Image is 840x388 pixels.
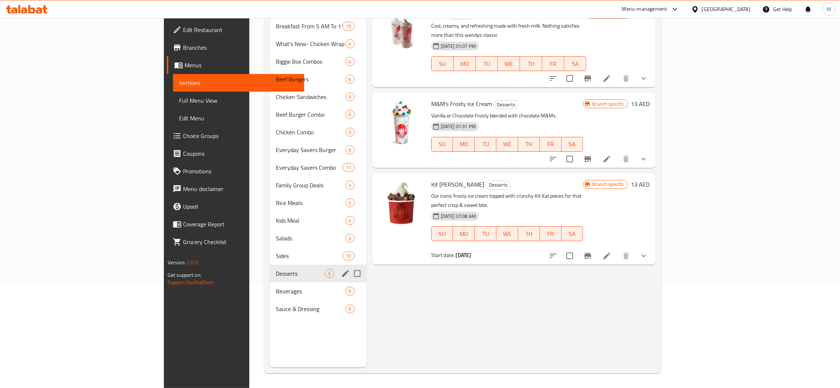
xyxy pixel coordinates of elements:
[564,56,586,71] button: SA
[562,71,577,86] span: Select to update
[167,215,304,233] a: Coverage Report
[276,110,345,119] span: Beef Burger Combo
[276,128,345,137] span: Chicken Combo
[579,247,597,265] button: Branch-specific-item
[545,59,561,69] span: FR
[276,39,345,48] div: What's New- Chicken Wrap
[521,229,537,239] span: TH
[378,99,425,146] img: M&M's Frosty Ice Cream
[631,179,650,190] h6: 13 AED
[438,43,479,50] span: [DATE] 01:07 PM
[276,198,345,207] span: Rice Meals
[168,278,214,287] a: Support.OpsPlatform
[276,234,345,243] div: Salads
[276,75,345,84] span: Beef Burgers
[346,94,354,100] span: 3
[183,149,298,158] span: Coupons
[270,53,366,70] div: Biggie Box Combos4
[343,253,354,260] span: 10
[431,98,492,109] span: M&M's Frosty Ice Cream
[167,127,304,145] a: Choice Groups
[270,35,366,53] div: What's New- Chicken Wrap4
[456,250,471,260] b: [DATE]
[496,137,518,152] button: WE
[378,179,425,226] img: Kit Kat Frosty
[454,56,476,71] button: MO
[346,111,354,118] span: 6
[438,123,479,130] span: [DATE] 01:31 PM
[270,106,366,123] div: Beef Burger Combo6
[345,57,355,66] div: items
[276,57,345,66] div: Biggie Box Combos
[167,180,304,198] a: Menu disclaimer
[346,40,354,47] span: 4
[562,226,583,241] button: SA
[457,59,473,69] span: MO
[167,198,304,215] a: Upsell
[523,59,539,69] span: TH
[634,9,650,20] h6: 0 AED
[183,131,298,140] span: Choice Groups
[431,250,455,260] span: Start date:
[544,150,562,168] button: sort-choices
[498,56,520,71] button: WE
[544,247,562,265] button: sort-choices
[345,39,355,48] div: items
[173,92,304,109] a: Full Menu View
[602,74,611,83] a: Edit menu item
[276,145,345,154] span: Everyday Savers Burger
[431,226,453,241] button: SU
[340,268,351,279] button: edit
[617,247,635,265] button: delete
[276,216,345,225] div: Kids Meal
[167,21,304,39] a: Edit Restaurant
[435,59,451,69] span: SU
[540,226,562,241] button: FR
[478,229,493,239] span: TU
[639,74,648,83] svg: Show Choices
[342,163,354,172] div: items
[276,287,345,296] span: Beverages
[270,194,366,212] div: Rice Meals5
[456,229,472,239] span: MO
[184,61,298,70] span: Menus
[431,56,454,71] button: SU
[183,220,298,229] span: Coverage Report
[276,163,342,172] div: Everyday Savers Combo
[270,282,366,300] div: Beverages9
[346,147,354,154] span: 6
[345,234,355,243] div: items
[342,22,354,31] div: items
[543,229,559,239] span: FR
[520,56,542,71] button: TH
[276,181,345,190] span: Family Group Deals
[168,258,186,267] span: Version:
[579,150,597,168] button: Branch-specific-item
[345,75,355,84] div: items
[346,58,354,65] span: 4
[540,137,562,152] button: FR
[276,304,345,313] span: Sauce & Dressing
[345,287,355,296] div: items
[435,229,450,239] span: SU
[456,139,472,149] span: MO
[346,306,354,313] span: 6
[453,226,475,241] button: MO
[276,269,325,278] div: Desserts
[346,217,354,224] span: 4
[270,176,366,194] div: Family Group Deals4
[345,198,355,207] div: items
[639,155,648,163] svg: Show Choices
[270,70,366,88] div: Beef Burgers6
[345,304,355,313] div: items
[276,251,342,260] span: Sides
[702,5,751,13] div: [GEOGRAPHIC_DATA]
[183,184,298,193] span: Menu disclaimer
[270,300,366,318] div: Sauce & Dressing6
[173,109,304,127] a: Edit Menu
[494,100,518,109] span: Desserts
